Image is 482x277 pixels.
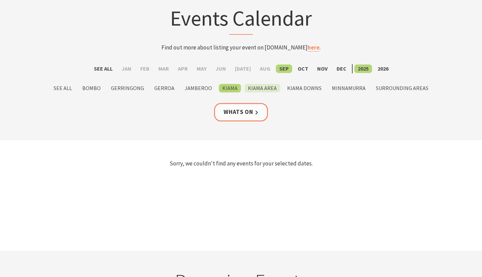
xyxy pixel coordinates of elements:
label: Kiama Area [244,84,280,92]
label: Oct [294,64,312,73]
label: Surrounding Areas [372,84,432,92]
p: Find out more about listing your event on [DOMAIN_NAME] . [107,43,375,52]
label: Gerringong [108,84,147,92]
label: Kiama [219,84,241,92]
label: 2025 [354,64,372,73]
label: Jamberoo [181,84,215,92]
label: May [193,64,210,73]
label: Sep [276,64,292,73]
a: here [308,44,320,52]
label: Jun [212,64,229,73]
label: Feb [137,64,153,73]
label: Dec [333,64,350,73]
label: [DATE] [231,64,254,73]
label: Aug [256,64,274,73]
label: Jan [118,64,135,73]
label: Bombo [79,84,104,92]
label: Mar [155,64,172,73]
a: Whats On [214,103,268,121]
label: Apr [174,64,191,73]
label: See All [90,64,116,73]
label: Nov [314,64,331,73]
p: Sorry, we couldn't find any events for your selected dates. [39,159,443,168]
label: Minnamurra [328,84,369,92]
label: 2026 [374,64,392,73]
label: Kiama Downs [284,84,325,92]
label: See All [50,84,75,92]
label: Gerroa [151,84,178,92]
h1: Events Calendar [107,4,375,35]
